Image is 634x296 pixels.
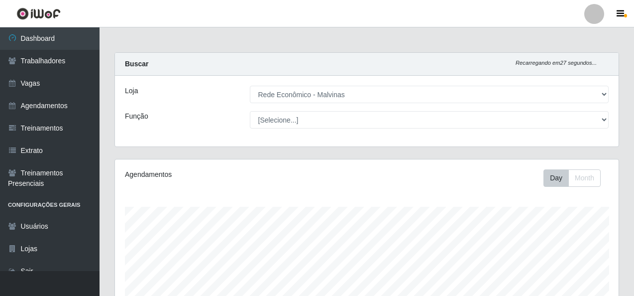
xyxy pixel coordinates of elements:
img: CoreUI Logo [16,7,61,20]
div: Toolbar with button groups [543,169,609,187]
button: Month [568,169,601,187]
button: Day [543,169,569,187]
label: Loja [125,86,138,96]
div: First group [543,169,601,187]
label: Função [125,111,148,122]
strong: Buscar [125,60,148,68]
div: Agendamentos [125,169,318,180]
i: Recarregando em 27 segundos... [516,60,597,66]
